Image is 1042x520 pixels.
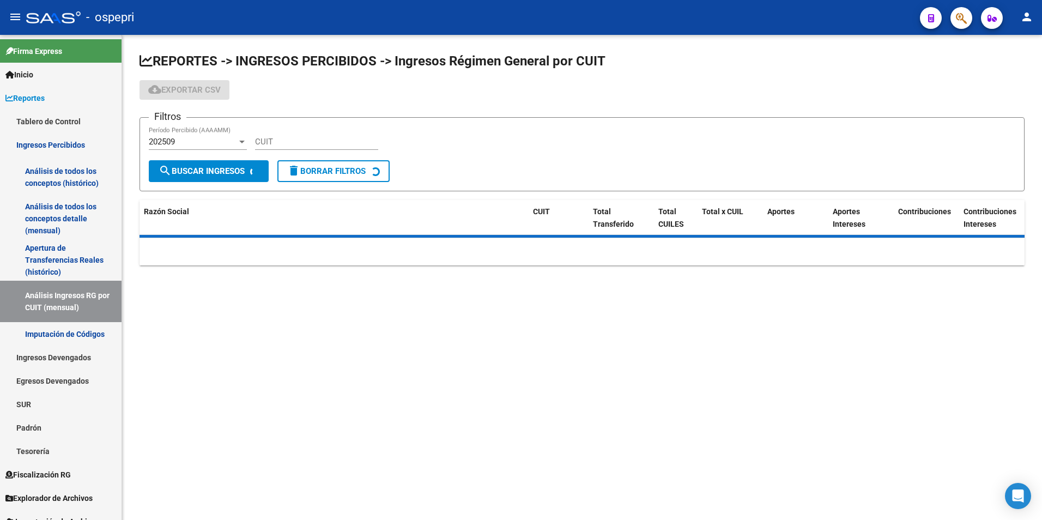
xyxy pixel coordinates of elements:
mat-icon: person [1020,10,1033,23]
button: Exportar CSV [140,80,229,100]
span: 202509 [149,137,175,147]
span: Buscar Ingresos [159,166,245,176]
h3: Filtros [149,109,186,124]
span: Total x CUIL [702,207,743,216]
datatable-header-cell: Contribuciones Intereses [959,200,1025,236]
datatable-header-cell: Total CUILES [654,200,698,236]
span: Exportar CSV [148,85,221,95]
span: Total CUILES [658,207,684,228]
datatable-header-cell: Total x CUIL [698,200,763,236]
span: CUIT [533,207,550,216]
span: Aportes [767,207,795,216]
mat-icon: delete [287,164,300,177]
datatable-header-cell: Razón Social [140,200,529,236]
button: Borrar Filtros [277,160,390,182]
span: Contribuciones [898,207,951,216]
datatable-header-cell: CUIT [529,200,589,236]
datatable-header-cell: Aportes Intereses [828,200,894,236]
span: Total Transferido [593,207,634,228]
span: - ospepri [86,5,134,29]
span: Inicio [5,69,33,81]
span: REPORTES -> INGRESOS PERCIBIDOS -> Ingresos Régimen General por CUIT [140,53,605,69]
datatable-header-cell: Total Transferido [589,200,654,236]
mat-icon: search [159,164,172,177]
span: Borrar Filtros [287,166,366,176]
span: Aportes Intereses [833,207,865,228]
button: Buscar Ingresos [149,160,269,182]
datatable-header-cell: Contribuciones [894,200,959,236]
span: Explorador de Archivos [5,492,93,504]
span: Razón Social [144,207,189,216]
span: Firma Express [5,45,62,57]
div: Open Intercom Messenger [1005,483,1031,509]
span: Fiscalización RG [5,469,71,481]
mat-icon: cloud_download [148,83,161,96]
span: Reportes [5,92,45,104]
span: Contribuciones Intereses [964,207,1016,228]
mat-icon: menu [9,10,22,23]
datatable-header-cell: Aportes [763,200,828,236]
